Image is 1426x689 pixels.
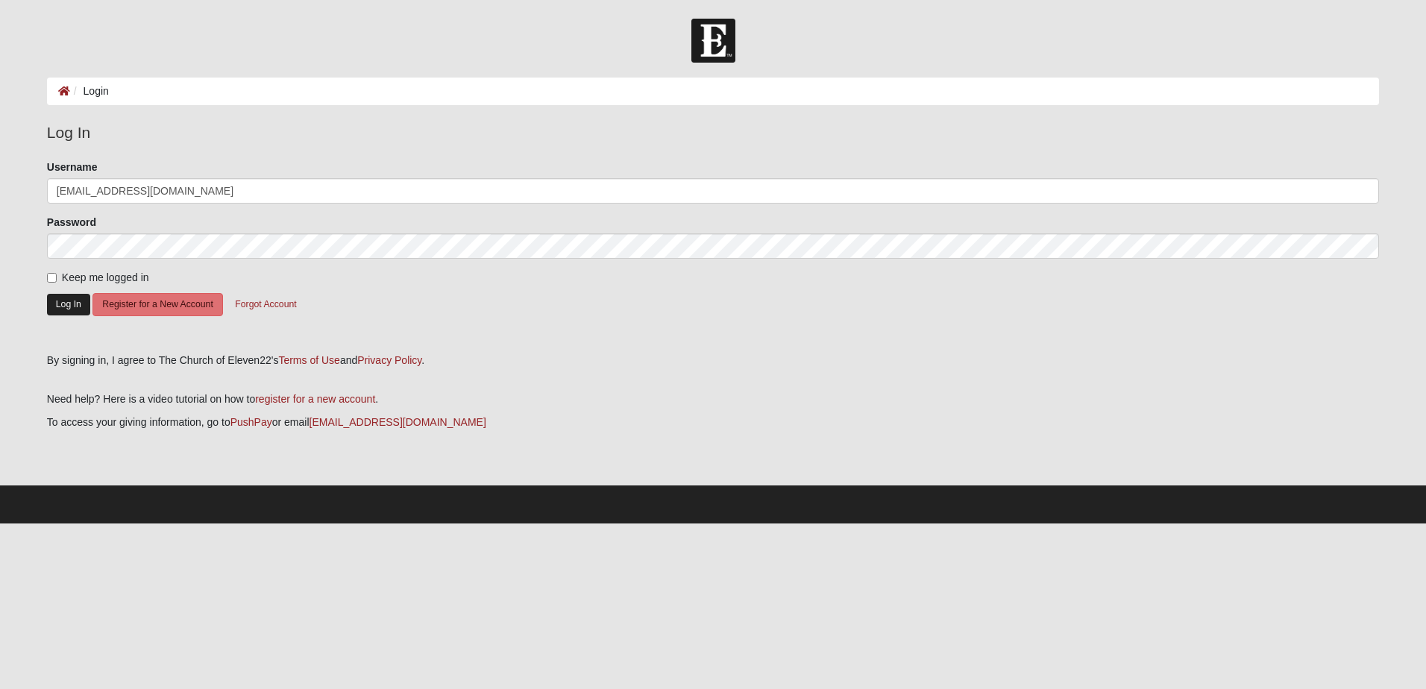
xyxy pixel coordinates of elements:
img: Church of Eleven22 Logo [691,19,735,63]
input: Keep me logged in [47,273,57,283]
button: Register for a New Account [92,293,222,316]
a: Privacy Policy [357,354,421,366]
a: Terms of Use [278,354,339,366]
div: By signing in, I agree to The Church of Eleven22's and . [47,353,1379,368]
a: PushPay [230,416,272,428]
label: Password [47,215,96,230]
p: To access your giving information, go to or email [47,415,1379,430]
a: [EMAIL_ADDRESS][DOMAIN_NAME] [310,416,486,428]
label: Username [47,160,98,174]
legend: Log In [47,121,1379,145]
button: Log In [47,294,90,315]
a: register for a new account [255,393,375,405]
span: Keep me logged in [62,271,149,283]
button: Forgot Account [225,293,306,316]
p: Need help? Here is a video tutorial on how to . [47,391,1379,407]
li: Login [70,84,109,99]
